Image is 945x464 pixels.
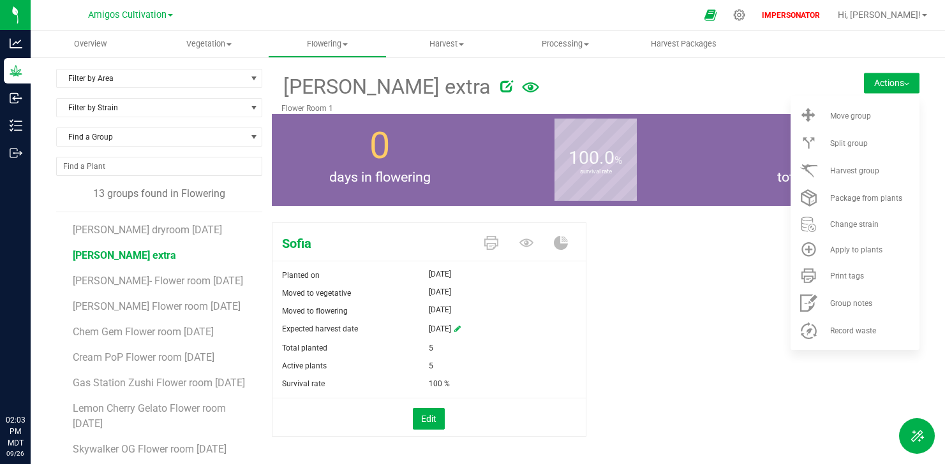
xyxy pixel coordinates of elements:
[73,224,222,236] span: [PERSON_NAME] dryroom [DATE]
[281,71,491,103] span: [PERSON_NAME] extra
[429,339,433,357] span: 5
[272,167,487,187] span: days in flowering
[830,166,879,175] span: Harvest group
[57,128,246,146] span: Find a Group
[830,272,864,280] span: Print tags
[57,69,246,87] span: Filter by Area
[10,64,22,77] inline-svg: Grow
[830,299,872,308] span: Group notes
[57,99,246,117] span: Filter by Strain
[757,10,825,21] p: IMPERSONATOR
[272,234,475,253] span: Sofia
[498,114,694,206] group-info-box: Survival rate
[830,194,902,203] span: Package from plants
[73,300,241,312] span: [PERSON_NAME] Flower room [DATE]
[13,362,51,400] iframe: Resource center
[10,147,22,159] inline-svg: Outbound
[282,307,348,315] span: Moved to flowering
[246,69,262,87] span: select
[73,351,214,363] span: Cream PoP Flower room [DATE]
[429,375,450,393] span: 100 %
[73,402,226,430] span: Lemon Cherry Gelato Flower room [DATE]
[10,92,22,105] inline-svg: Inbound
[282,289,351,298] span: Moved to vegetative
[830,220,879,229] span: Change strain
[704,167,919,187] span: total plants
[6,414,25,449] p: 02:03 PM MDT
[838,10,921,20] span: Hi, [PERSON_NAME]!
[57,157,262,175] input: NO DATA FOUND
[73,326,214,338] span: Chem Gem Flower room [DATE]
[830,326,876,335] span: Record waste
[282,361,327,370] span: Active plants
[88,10,167,20] span: Amigos Cultivation
[268,31,387,57] a: Flowering
[713,114,910,206] group-info-box: Total number of plants
[73,443,227,455] span: Skywalker OG Flower room [DATE]
[696,3,725,27] span: Open Ecommerce Menu
[429,357,433,375] span: 5
[625,31,743,57] a: Harvest Packages
[429,302,451,317] span: [DATE]
[282,324,358,333] span: Expected harvest date
[6,449,25,458] p: 09/26
[149,31,268,57] a: Vegetation
[899,418,935,454] button: Toggle Menu
[10,37,22,50] inline-svg: Analytics
[864,73,919,93] button: Actions
[73,377,245,389] span: Gas Station Zushi Flower room [DATE]
[282,344,327,352] span: Total planted
[282,379,325,388] span: Survival rate
[554,114,637,228] b: survival rate
[150,38,267,50] span: Vegetation
[413,408,445,430] button: Edit
[830,139,868,148] span: Split group
[57,38,124,50] span: Overview
[387,38,505,50] span: Harvest
[56,186,262,201] div: 13 groups found in Flowering
[73,275,243,287] span: [PERSON_NAME]- Flower room [DATE]
[506,31,625,57] a: Processing
[731,9,747,21] div: Manage settings
[369,124,390,167] span: 0
[429,284,451,300] span: [DATE]
[634,38,734,50] span: Harvest Packages
[507,38,624,50] span: Processing
[31,31,149,57] a: Overview
[281,114,478,206] group-info-box: Days in flowering
[269,38,386,50] span: Flowering
[282,271,320,280] span: Planted on
[830,245,882,254] span: Apply to plants
[429,320,451,339] span: [DATE]
[281,103,802,114] p: Flower Room 1
[387,31,505,57] a: Harvest
[10,119,22,132] inline-svg: Inventory
[73,249,176,261] span: [PERSON_NAME] extra
[429,266,451,282] span: [DATE]
[830,112,871,120] span: Move group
